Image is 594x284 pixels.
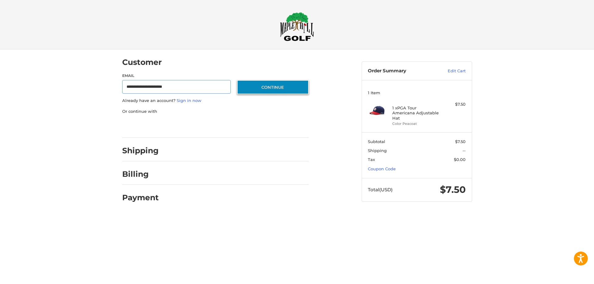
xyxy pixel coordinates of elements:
[237,80,309,94] button: Continue
[122,169,158,179] h2: Billing
[463,148,466,153] span: --
[122,108,309,115] p: Or continue with
[434,68,466,74] a: Edit Cart
[177,98,201,103] a: Sign in now
[455,139,466,144] span: $7.50
[368,166,396,171] a: Coupon Code
[440,184,466,195] span: $7.50
[392,105,440,121] h4: 1 x PGA Tour Americana Adjustable Hat
[173,121,219,132] iframe: PayPal-paylater
[122,73,231,78] label: Email
[368,90,466,95] h3: 1 Item
[368,139,385,144] span: Subtotal
[122,98,309,104] p: Already have an account?
[122,146,159,155] h2: Shipping
[280,12,314,41] img: Maple Hill Golf
[368,187,393,193] span: Total (USD)
[122,193,159,202] h2: Payment
[368,157,375,162] span: Tax
[368,68,434,74] h3: Order Summary
[368,148,387,153] span: Shipping
[225,121,271,132] iframe: PayPal-venmo
[441,101,466,108] div: $7.50
[120,121,166,132] iframe: PayPal-paypal
[454,157,466,162] span: $0.00
[392,121,440,126] li: Color Peacoat
[122,57,162,67] h2: Customer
